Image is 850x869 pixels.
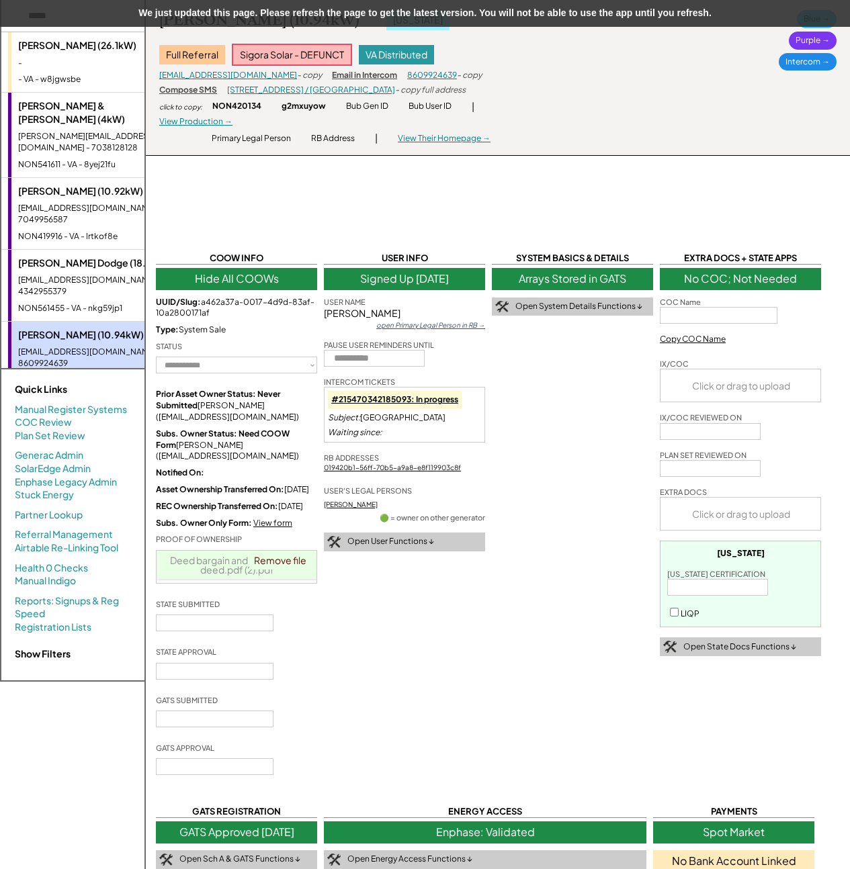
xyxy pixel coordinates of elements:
[156,501,317,512] div: [DATE]
[15,528,113,541] a: Referral Management
[156,501,278,511] strong: REC Ownership Transferred On:
[18,99,183,126] div: [PERSON_NAME] & [PERSON_NAME] (4kW)
[324,268,485,289] div: Signed Up [DATE]
[327,854,341,866] img: tool-icon.png
[15,621,91,634] a: Registration Lists
[18,58,183,69] div: -
[15,594,131,621] a: Reports: Signups & Reg Speed
[407,70,457,80] a: 8609924639
[311,133,355,144] div: RB Address
[347,536,434,547] div: Open User Functions ↓
[156,695,218,705] div: GATS SUBMITTED
[779,53,837,71] div: Intercom →
[324,340,434,350] div: PAUSE USER REMINDERS UNTIL
[376,320,485,330] div: open Primary Legal Person in RB →
[661,369,822,402] div: Click or drag to upload
[18,39,183,52] div: [PERSON_NAME] (26.1kW)
[15,462,91,475] a: SolarEdge Admin
[159,854,173,866] img: tool-icon.png
[395,85,466,96] div: - copy full address
[347,854,472,865] div: Open Energy Access Functions ↓
[156,389,317,422] div: [PERSON_NAME] ([EMAIL_ADDRESS][DOMAIN_NAME])
[156,341,182,351] div: STATUS
[156,484,317,496] div: [DATE]
[15,508,83,522] a: Partner Lookup
[15,416,72,429] a: COC Review
[327,536,341,548] img: tool-icon.png
[156,534,242,544] div: PROOF OF OWNERSHIP
[18,275,183,298] div: [EMAIL_ADDRESS][DOMAIN_NAME] - 4342955379
[156,743,214,753] div: GATS APPROVAL
[495,301,509,313] img: tool-icon.png
[660,487,707,497] div: EXTRA DOCS
[328,412,445,424] div: [GEOGRAPHIC_DATA]
[324,805,646,818] div: ENERGY ACCESS
[660,412,742,422] div: IX/COC REVIEWED ON
[15,475,117,489] a: Enphase Legacy Admin
[159,11,359,30] div: [PERSON_NAME] (10.94kW)
[18,131,183,154] div: [PERSON_NAME][EMAIL_ADDRESS][DOMAIN_NAME] - 7038128128
[667,569,765,579] div: [US_STATE] CERTIFICATION
[18,257,183,270] div: [PERSON_NAME] Dodge (18.9kW)
[331,394,458,404] a: #215470342185093: In progress
[18,203,183,226] div: [EMAIL_ADDRESS][DOMAIN_NAME] - 7049956587
[156,428,317,462] div: [PERSON_NAME] ([EMAIL_ADDRESS][DOMAIN_NAME])
[159,116,232,128] div: View Production →
[170,554,305,576] a: Deed bargain and sale - signed deed.pdf (2).pdf
[18,303,183,314] div: NON561455 - VA - nkg59jp1
[282,101,326,112] div: g2mxuyow
[159,70,297,80] a: [EMAIL_ADDRESS][DOMAIN_NAME]
[15,561,88,575] a: Health 0 Checks
[660,450,747,460] div: PLAN SET REVIEWED ON
[663,641,677,653] img: tool-icon.png
[212,133,291,144] div: Primary Legal Person
[472,100,474,113] div: |
[253,518,292,528] a: View form
[515,301,642,312] div: Open System Details Functions ↓
[324,463,461,471] a: 019420b1-56ff-70b5-a9a8-e8f119903c8f
[324,486,412,496] div: USER'S LEGAL PERSONS
[683,641,796,653] div: Open State Docs Functions ↓
[681,608,699,619] label: LIQP
[375,132,378,145] div: |
[15,647,71,659] strong: Show Filters
[457,70,482,81] div: - copy
[297,70,322,81] div: - copy
[156,518,252,528] strong: Subs. Owner Only Form:
[660,297,701,307] div: COC Name
[380,512,485,522] div: 🟢 = owner on other generator
[660,359,689,369] div: IX/COC
[159,85,217,96] div: Compose SMS
[324,307,485,320] div: [PERSON_NAME]
[789,32,837,50] div: Purple →
[324,500,378,508] a: [PERSON_NAME]
[156,428,291,450] strong: Subs. Owner Status: Need COOW Form
[660,268,821,289] div: No COC; Not Needed
[18,74,183,85] div: - VA - w8jgwsbe
[409,101,452,112] div: Bub User ID
[324,821,646,843] div: Enphase: Validated
[15,403,127,416] a: Manual Register Systems
[660,334,726,345] div: Copy COC Name
[660,252,821,265] div: EXTRA DOCS + STATE APPS
[653,805,814,818] div: PAYMENTS
[15,383,149,396] div: Quick Links
[717,548,765,559] div: [US_STATE]
[15,429,85,443] a: Plan Set Review
[156,647,216,657] div: STATE APPROVAL
[156,252,317,265] div: COOW INFO
[398,133,491,144] div: View Their Homepage →
[156,297,201,307] strong: UUID/Slug:
[156,324,179,334] strong: Type:
[359,45,434,65] div: VA Distributed
[324,453,379,463] div: RB ADDRESSES
[156,484,284,494] strong: Asset Ownership Transferred On:
[15,449,83,462] a: Generac Admin
[324,252,485,265] div: USER INFO
[212,101,261,112] div: NON420134
[328,412,360,422] em: Subject:
[156,599,220,609] div: STATE SUBMITTED
[328,427,382,437] em: Waiting since:
[159,102,202,111] div: click to copy:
